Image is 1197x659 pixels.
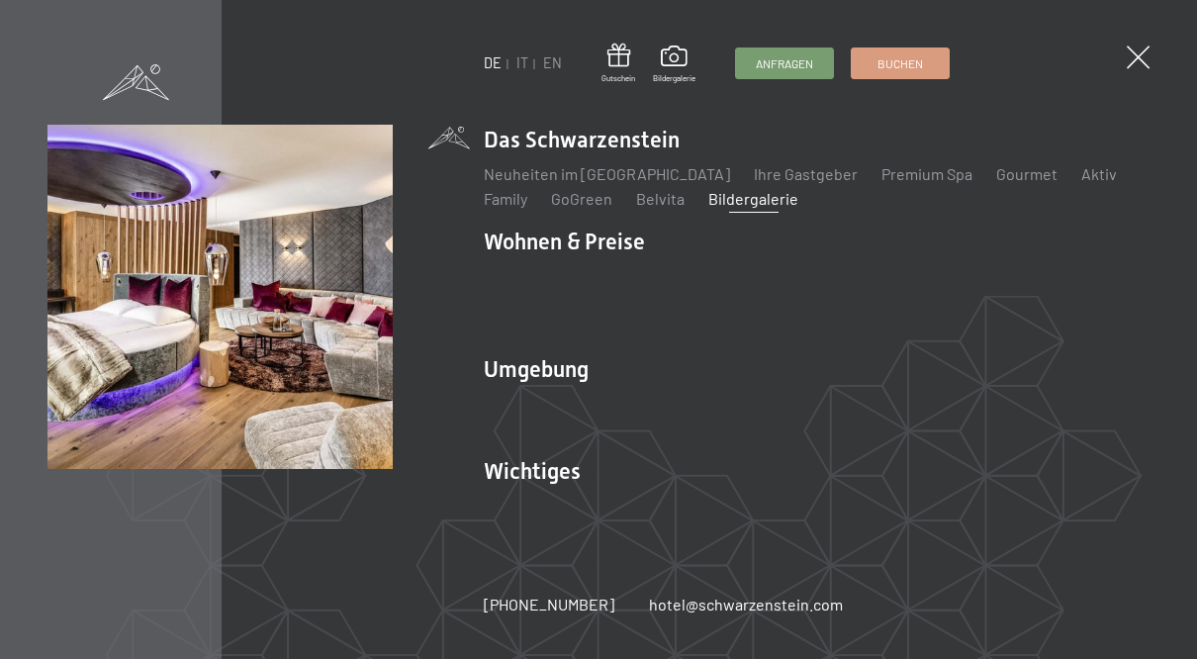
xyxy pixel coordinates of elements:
a: [PHONE_NUMBER] [484,594,614,615]
span: Bildergalerie [653,73,695,84]
a: Anfragen [736,48,833,78]
a: hotel@schwarzenstein.com [649,594,843,615]
span: Anfragen [756,55,813,72]
a: Family [484,189,527,208]
a: EN [543,54,562,71]
a: Premium Spa [881,164,972,183]
a: IT [516,54,528,71]
a: Belvita [636,189,685,208]
a: Ihre Gastgeber [754,164,858,183]
a: Bildergalerie [653,46,695,83]
a: Bildergalerie [708,189,798,208]
span: Buchen [877,55,923,72]
a: DE [484,54,502,71]
a: Gutschein [601,44,635,84]
a: Aktiv [1081,164,1117,183]
a: Gourmet [996,164,1058,183]
a: GoGreen [551,189,612,208]
a: Buchen [852,48,949,78]
span: Gutschein [601,73,635,84]
span: [PHONE_NUMBER] [484,595,614,613]
a: Neuheiten im [GEOGRAPHIC_DATA] [484,164,730,183]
